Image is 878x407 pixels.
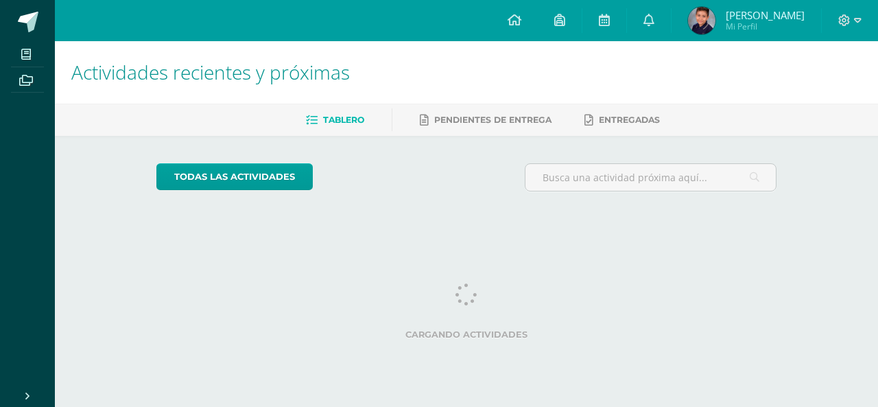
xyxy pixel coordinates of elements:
img: 6e7c6cdcf5a2cc5d1e0f2430651f9a35.png [688,7,715,34]
span: Actividades recientes y próximas [71,59,350,85]
span: Tablero [323,115,364,125]
span: Pendientes de entrega [434,115,551,125]
a: todas las Actividades [156,163,313,190]
label: Cargando actividades [156,329,777,340]
span: Mi Perfil [726,21,805,32]
a: Entregadas [584,109,660,131]
a: Pendientes de entrega [420,109,551,131]
span: [PERSON_NAME] [726,8,805,22]
span: Entregadas [599,115,660,125]
a: Tablero [306,109,364,131]
input: Busca una actividad próxima aquí... [525,164,776,191]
